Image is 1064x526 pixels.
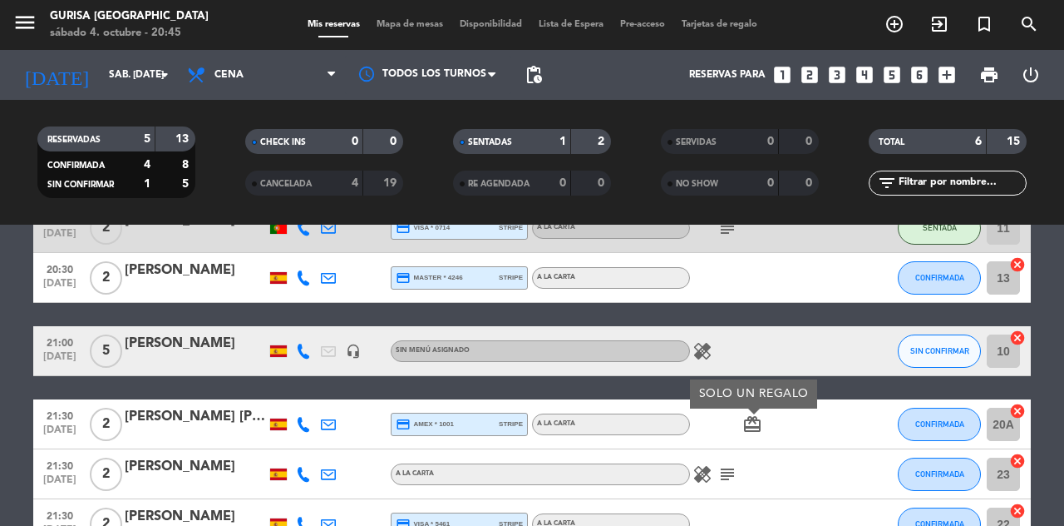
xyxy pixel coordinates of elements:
[898,335,981,368] button: SIN CONFIRMAR
[90,211,122,245] span: 2
[717,218,737,238] i: subject
[125,406,266,428] div: [PERSON_NAME] [PERSON_NAME]
[396,270,463,285] span: master * 4246
[771,64,793,86] i: looks_one
[39,278,81,297] span: [DATE]
[39,455,81,474] span: 21:30
[974,14,994,34] i: turned_in_not
[612,20,673,29] span: Pre-acceso
[352,136,358,147] strong: 0
[877,173,897,193] i: filter_list
[182,178,192,190] strong: 5
[923,223,957,232] span: SENTADA
[182,159,192,171] strong: 8
[692,464,712,484] i: healing
[879,138,904,146] span: TOTAL
[854,64,875,86] i: looks_4
[39,351,81,370] span: [DATE]
[1009,330,1026,346] i: cancel
[125,456,266,478] div: [PERSON_NAME]
[499,272,523,283] span: stripe
[47,181,114,189] span: SIN CONFIRMAR
[915,469,964,479] span: CONFIRMADA
[717,464,737,484] i: subject
[979,65,999,85] span: print
[915,273,964,282] span: CONFIRMADA
[673,20,766,29] span: Tarjetas de regalo
[898,261,981,295] button: CONFIRMADA
[299,20,368,29] span: Mis reservas
[767,177,774,189] strong: 0
[936,64,958,86] i: add_box
[144,159,150,171] strong: 4
[352,177,358,189] strong: 4
[144,178,150,190] strong: 1
[537,224,575,231] span: A LA CARTA
[1019,14,1039,34] i: search
[396,417,454,432] span: amex * 1001
[559,177,566,189] strong: 0
[1009,403,1026,419] i: cancel
[383,177,400,189] strong: 19
[90,458,122,491] span: 2
[676,138,717,146] span: SERVIDAS
[396,221,450,236] span: visa * 0714
[1021,65,1041,85] i: power_settings_new
[90,408,122,441] span: 2
[805,177,815,189] strong: 0
[50,8,209,25] div: Gurisa [GEOGRAPHIC_DATA]
[260,138,306,146] span: CHECK INS
[125,333,266,355] div: [PERSON_NAME]
[390,136,400,147] strong: 0
[799,64,820,86] i: looks_two
[1009,256,1026,273] i: cancel
[396,347,470,354] span: Sin menú asignado
[214,69,244,81] span: Cena
[598,177,608,189] strong: 0
[676,180,718,188] span: NO SHOW
[396,417,411,432] i: credit_card
[690,380,817,409] div: SOLO UN REGALO
[12,10,37,35] i: menu
[1010,50,1052,100] div: LOG OUT
[346,344,361,359] i: headset_mic
[125,260,266,281] div: [PERSON_NAME]
[47,136,101,144] span: RESERVADAS
[499,419,523,429] span: stripe
[155,65,175,85] i: arrow_drop_down
[396,270,411,285] i: credit_card
[898,458,981,491] button: CONFIRMADA
[12,57,101,93] i: [DATE]
[368,20,451,29] span: Mapa de mesas
[39,332,81,351] span: 21:00
[144,133,150,145] strong: 5
[1007,136,1023,147] strong: 15
[90,335,122,368] span: 5
[915,419,964,429] span: CONFIRMADA
[898,211,981,245] button: SENTADA
[742,414,762,434] i: card_giftcard
[468,180,530,188] span: RE AGENDADA
[537,420,575,427] span: A LA CARTA
[12,10,37,41] button: menu
[47,161,105,170] span: CONFIRMADA
[559,136,566,147] strong: 1
[881,64,903,86] i: looks_5
[598,136,608,147] strong: 2
[975,136,982,147] strong: 6
[90,261,122,295] span: 2
[396,470,434,477] span: A LA CARTA
[689,69,766,81] span: Reservas para
[39,405,81,424] span: 21:30
[805,136,815,147] strong: 0
[909,64,930,86] i: looks_6
[767,136,774,147] strong: 0
[910,346,969,355] span: SIN CONFIRMAR
[451,20,530,29] span: Disponibilidad
[39,259,81,278] span: 20:30
[39,505,81,524] span: 21:30
[898,408,981,441] button: CONFIRMADA
[1009,503,1026,519] i: cancel
[929,14,949,34] i: exit_to_app
[499,222,523,233] span: stripe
